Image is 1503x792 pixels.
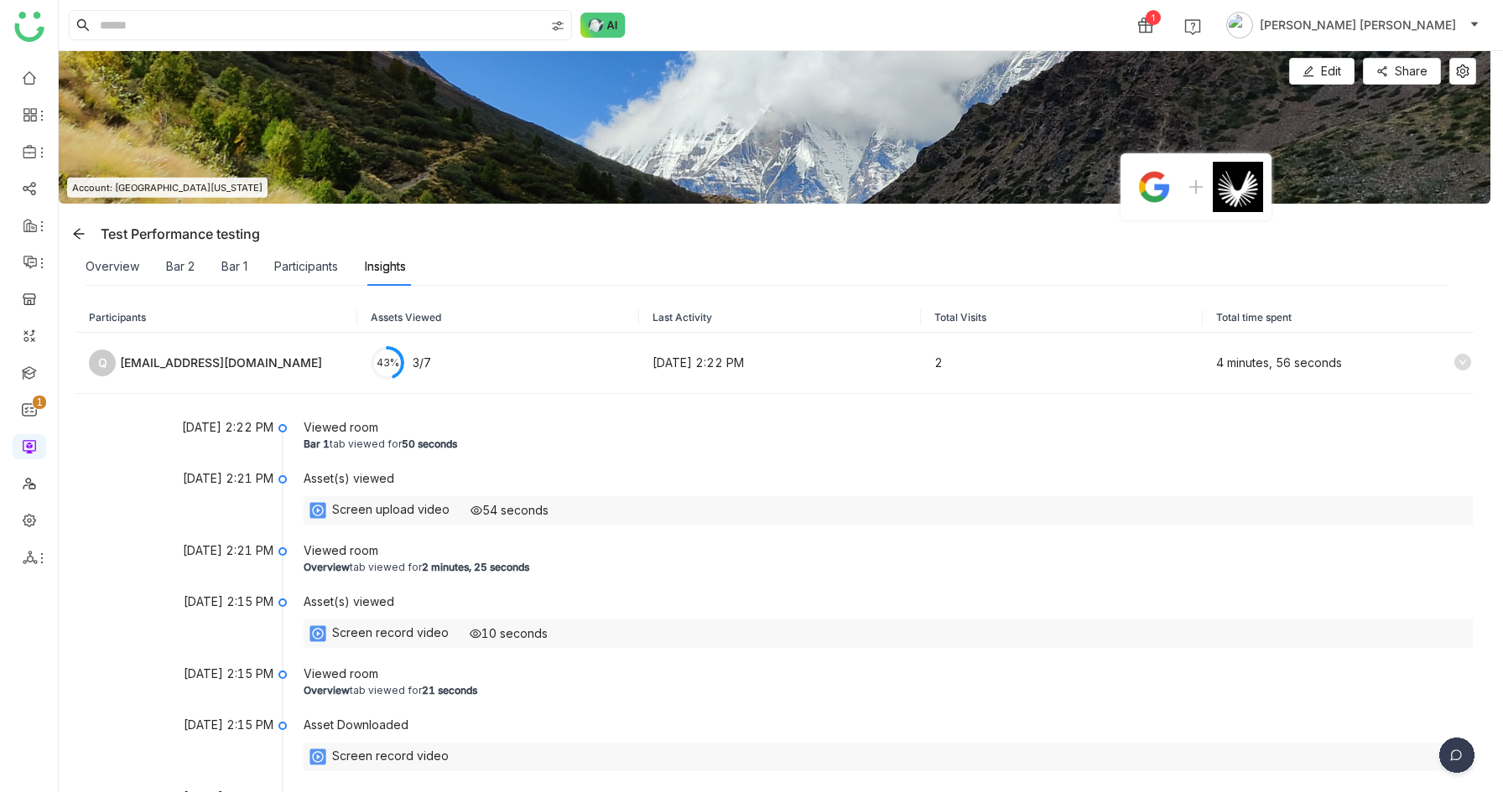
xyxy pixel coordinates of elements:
div: [DATE] 2:22 PM [106,418,273,437]
span: [PERSON_NAME] [PERSON_NAME] [1260,16,1456,34]
img: dsr-chat-floating.svg [1436,738,1478,779]
div: [DATE] 2:21 PM [106,469,273,488]
img: avatar [1226,12,1253,39]
th: Participants [75,303,357,333]
div: tab viewed for [304,437,1473,453]
div: [DATE] 2:15 PM [106,716,273,734]
div: tab viewed for [304,560,1473,576]
div: Asset Downloaded [304,716,1473,734]
div: 4 minutes, 56 seconds [1216,354,1342,372]
div: Viewed room [304,665,1473,683]
span: Edit [1321,62,1341,80]
td: 2 [921,333,1203,394]
div: 3/7 [413,354,431,372]
b: 2 minutes, 25 seconds [422,561,529,573]
button: Share [1363,58,1441,85]
div: Test Performance testing [65,220,260,247]
th: Total Visits [921,303,1203,333]
div: [DATE] 2:21 PM [106,541,273,560]
div: Overview [86,257,139,276]
img: ask-buddy-normal.svg [580,13,626,38]
span: Q [98,349,107,376]
img: mp4.svg [308,747,328,767]
button: Edit [1289,58,1355,85]
div: 10 seconds [470,624,548,643]
b: Overview [304,684,350,696]
th: Last Activity [639,303,921,333]
div: tab viewed for [304,683,1473,699]
img: mp4.svg [308,624,328,644]
div: Bar 2 [166,257,195,276]
img: logo [14,12,44,42]
span: Share [1395,62,1428,80]
img: search-type.svg [551,19,564,33]
div: [EMAIL_ADDRESS][DOMAIN_NAME] [120,354,322,372]
div: Asset(s) viewed [304,469,1473,488]
button: [PERSON_NAME] [PERSON_NAME] [1223,12,1483,39]
td: [DATE] 2:22 PM [639,333,921,394]
div: Asset(s) viewed [304,593,1473,611]
div: Screen upload video [332,500,450,520]
div: [DATE] 2:15 PM [106,665,273,683]
img: help.svg [1184,18,1201,35]
th: Total time spent [1203,303,1485,333]
div: Screen record video [332,747,449,767]
b: 21 seconds [422,684,477,696]
nz-badge-sup: 1 [33,396,46,409]
div: 54 seconds [471,501,549,520]
img: mp4.svg [308,500,328,520]
span: 43% [371,358,404,368]
div: Insights [365,257,406,276]
p: 1 [36,394,43,411]
div: Viewed room [304,418,1473,437]
div: Bar 1 [221,257,247,276]
div: Participants [274,257,338,276]
div: 1 [1146,10,1161,25]
div: [DATE] 2:15 PM [106,593,273,611]
b: 50 seconds [402,437,457,450]
div: Viewed room [304,541,1473,560]
span: Account: [GEOGRAPHIC_DATA][US_STATE] [72,181,263,195]
b: Overview [304,561,350,573]
th: Assets Viewed [357,303,639,333]
b: Bar 1 [304,437,330,450]
div: Screen record video [332,624,449,644]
